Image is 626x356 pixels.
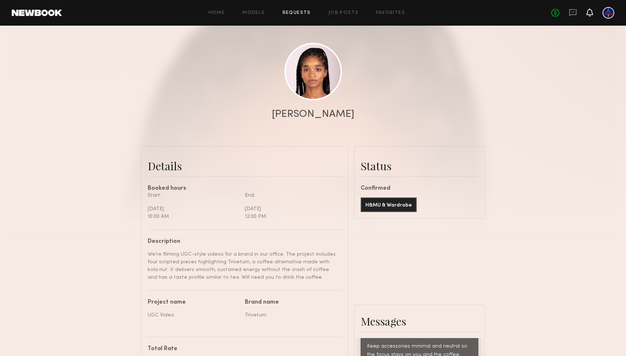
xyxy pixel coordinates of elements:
[245,205,336,213] div: [DATE]
[361,314,478,329] div: Messages
[148,346,336,352] div: Total Rate
[148,205,239,213] div: [DATE]
[376,11,405,15] a: Favorites
[283,11,311,15] a: Requests
[361,186,478,192] div: Confirmed
[272,109,354,119] div: [PERSON_NAME]
[245,213,336,220] div: 12:00 PM
[361,159,478,173] div: Status
[328,11,359,15] a: Job Posts
[148,159,342,173] div: Details
[245,300,336,305] div: Brand name
[148,186,342,192] div: Booked hours
[245,192,336,199] div: End:
[148,213,239,220] div: 10:00 AM
[209,11,225,15] a: Home
[148,311,239,319] div: UGC Video
[148,251,336,281] div: We’re filming UGC-style videos for a brand in our office. The project includes four scripted piec...
[242,11,265,15] a: Models
[148,239,336,245] div: Description
[361,197,417,212] button: H&MU & Wardrobe
[148,192,239,199] div: Start:
[245,311,336,319] div: Trivetum
[148,300,239,305] div: Project name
